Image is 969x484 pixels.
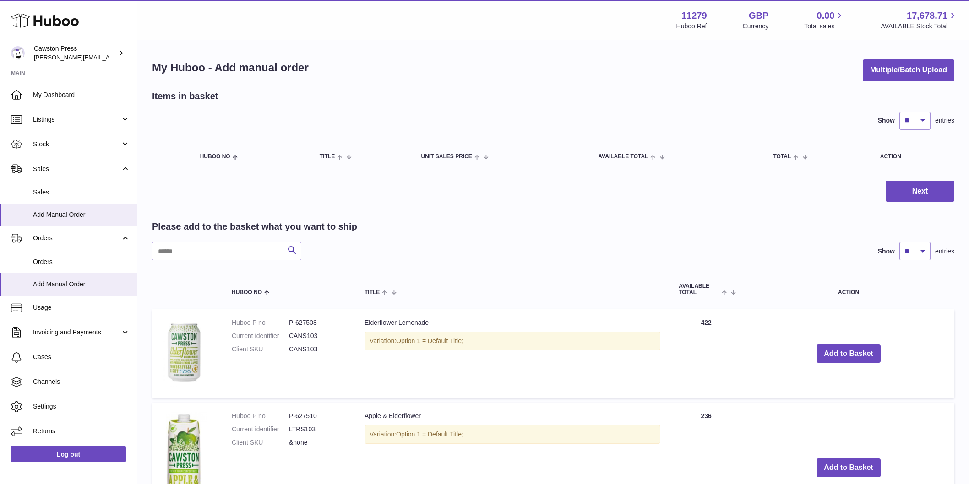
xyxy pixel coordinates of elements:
[886,181,954,202] button: Next
[880,154,945,160] div: Action
[161,318,207,387] img: Elderflower Lemonade
[289,318,346,327] dd: P-627508
[289,332,346,340] dd: CANS103
[365,290,380,296] span: Title
[935,247,954,256] span: entries
[598,154,648,160] span: AVAILABLE Total
[773,154,791,160] span: Total
[200,154,230,160] span: Huboo no
[152,60,309,75] h1: My Huboo - Add manual order
[749,10,768,22] strong: GBP
[34,44,116,62] div: Cawston Press
[743,274,954,304] th: Action
[33,234,120,242] span: Orders
[34,54,233,61] span: [PERSON_NAME][EMAIL_ADDRESS][PERSON_NAME][DOMAIN_NAME]
[289,438,346,447] dd: &none
[33,140,120,149] span: Stock
[232,318,289,327] dt: Huboo P no
[232,332,289,340] dt: Current identifier
[152,220,357,233] h2: Please add to the basket what you want to ship
[33,353,130,361] span: Cases
[817,344,881,363] button: Add to Basket
[365,332,660,350] div: Variation:
[33,303,130,312] span: Usage
[878,247,895,256] label: Show
[11,46,25,60] img: thomas.carson@cawstonpress.com
[33,210,130,219] span: Add Manual Order
[33,165,120,173] span: Sales
[33,188,130,197] span: Sales
[396,430,463,438] span: Option 1 = Default Title;
[232,290,262,296] span: Huboo no
[863,59,954,81] button: Multiple/Batch Upload
[881,10,958,31] a: 17,678.71 AVAILABLE Stock Total
[33,328,120,337] span: Invoicing and Payments
[289,345,346,354] dd: CANS103
[743,22,769,31] div: Currency
[681,10,707,22] strong: 11279
[421,154,472,160] span: Unit Sales Price
[320,154,335,160] span: Title
[33,427,130,436] span: Returns
[817,10,835,22] span: 0.00
[289,412,346,420] dd: P-627510
[33,402,130,411] span: Settings
[907,10,947,22] span: 17,678.71
[878,116,895,125] label: Show
[232,425,289,434] dt: Current identifier
[232,412,289,420] dt: Huboo P no
[232,345,289,354] dt: Client SKU
[33,258,130,266] span: Orders
[152,90,218,102] h2: Items in basket
[33,280,130,289] span: Add Manual Order
[679,283,719,295] span: AVAILABLE Total
[33,115,120,124] span: Listings
[804,10,845,31] a: 0.00 Total sales
[676,22,707,31] div: Huboo Ref
[289,425,346,434] dd: LTRS103
[670,309,743,398] td: 422
[33,91,130,99] span: My Dashboard
[804,22,845,31] span: Total sales
[935,116,954,125] span: entries
[232,438,289,447] dt: Client SKU
[11,446,126,462] a: Log out
[355,309,670,398] td: Elderflower Lemonade
[881,22,958,31] span: AVAILABLE Stock Total
[365,425,660,444] div: Variation:
[817,458,881,477] button: Add to Basket
[33,377,130,386] span: Channels
[396,337,463,344] span: Option 1 = Default Title;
